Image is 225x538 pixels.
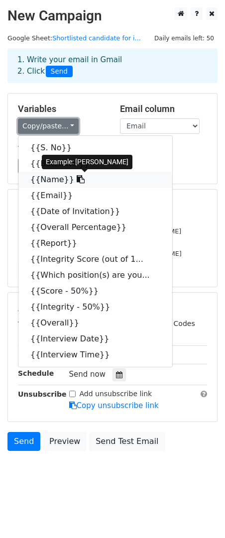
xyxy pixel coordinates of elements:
a: Preview [43,432,87,451]
a: Copy unsubscribe link [69,401,159,410]
span: Daily emails left: 50 [151,33,218,44]
a: {{Batch No.}} [18,156,172,172]
strong: Schedule [18,369,54,377]
a: {{Email}} [18,188,172,204]
a: Shortlisted candidate for i... [52,34,141,42]
span: Send now [69,370,106,379]
small: Google Sheet: [7,34,141,42]
a: {{Integrity Score (out of 1... [18,251,172,267]
h2: New Campaign [7,7,218,24]
label: Add unsubscribe link [80,389,152,399]
span: Send [46,66,73,78]
small: [PERSON_NAME][EMAIL_ADDRESS][DOMAIN_NAME] [18,250,182,257]
a: Copy/paste... [18,118,79,134]
a: {{Score - 50%}} [18,283,172,299]
a: {{Date of Invitation}} [18,204,172,219]
a: {{Which position(s) are you... [18,267,172,283]
h5: Variables [18,104,105,114]
a: Send [7,432,40,451]
a: {{Integrity - 50%}} [18,299,172,315]
a: {{Interview Date}} [18,331,172,347]
a: {{Overall Percentage}} [18,219,172,235]
a: {{Name}} [18,172,172,188]
a: Daily emails left: 50 [151,34,218,42]
div: 1. Write your email in Gmail 2. Click [10,54,215,77]
a: Send Test Email [89,432,165,451]
iframe: Chat Widget [175,490,225,538]
a: {{Report}} [18,235,172,251]
a: {{Interview Time}} [18,347,172,363]
strong: Unsubscribe [18,390,67,398]
a: {{Overall}} [18,315,172,331]
a: {{S. No}} [18,140,172,156]
label: UTM Codes [156,319,195,329]
div: Example: [PERSON_NAME] [42,155,132,169]
h5: Email column [120,104,207,114]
